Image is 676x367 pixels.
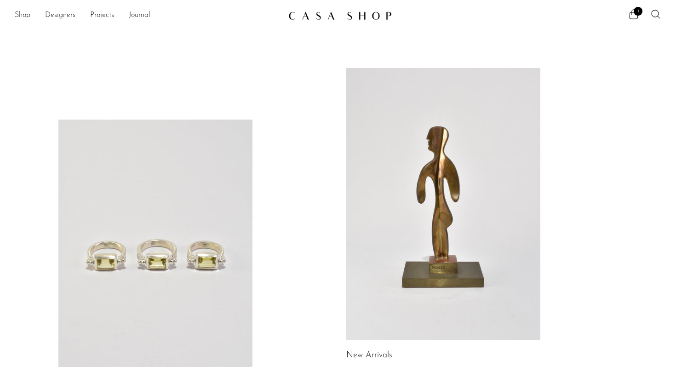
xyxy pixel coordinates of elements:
[129,10,150,22] a: Journal
[15,8,281,23] ul: NEW HEADER MENU
[90,10,114,22] a: Projects
[346,351,392,360] a: New Arrivals
[15,8,281,23] nav: Desktop navigation
[15,10,30,22] a: Shop
[634,7,642,16] span: 1
[45,10,75,22] a: Designers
